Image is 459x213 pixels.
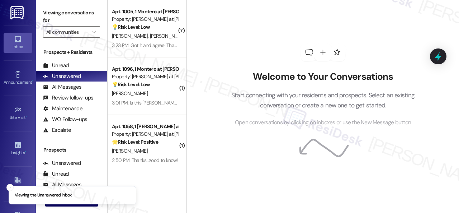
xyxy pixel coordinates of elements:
p: Viewing the Unanswered inbox [15,192,72,199]
div: Property: [PERSON_NAME] at [PERSON_NAME] [112,73,178,80]
span: [PERSON_NAME] [112,33,150,39]
a: Inbox [4,33,32,52]
span: • [32,79,33,84]
span: [PERSON_NAME] [112,90,148,97]
div: 3:01 PM: Is this [PERSON_NAME] from [PERSON_NAME]? [112,99,228,106]
div: Property: [PERSON_NAME] at [PERSON_NAME] [112,130,178,138]
div: 2:50 PM: Thanks, good to know! [112,157,178,163]
span: • [25,149,26,154]
div: Maintenance [43,105,82,112]
i:  [92,29,96,35]
strong: 💡 Risk Level: Low [112,81,150,88]
span: • [26,114,27,119]
div: Unanswered [43,159,81,167]
div: Review follow-ups [43,94,93,102]
div: Unread [43,170,69,178]
span: [PERSON_NAME] [112,148,148,154]
div: Prospects [36,146,107,154]
div: Apt. 1005, 1 Montero at [PERSON_NAME] [112,8,178,15]
div: Property: [PERSON_NAME] at [PERSON_NAME] [112,15,178,23]
div: Unread [43,62,69,69]
h2: Welcome to Your Conversations [221,71,426,83]
div: 3:23 PM: Got it and agree. Thank you. You have "Master Class" teaching skills 👏 [112,42,276,48]
div: All Messages [43,83,81,91]
a: Insights • [4,139,32,158]
span: Open conversations by clicking on inboxes or use the New Message button [235,118,411,127]
div: Apt. 1096, 1 Montero at [PERSON_NAME] [112,65,178,73]
img: ResiDesk Logo [10,6,25,19]
div: Unanswered [43,73,81,80]
span: [PERSON_NAME] [150,33,186,39]
p: Start connecting with your residents and prospects. Select an existing conversation or create a n... [221,90,426,111]
label: Viewing conversations for [43,7,100,26]
div: Apt. 1058, 1 [PERSON_NAME] at [PERSON_NAME] [112,123,178,130]
strong: 💡 Risk Level: Low [112,24,150,30]
input: All communities [46,26,89,38]
div: Escalate [43,126,71,134]
div: WO Follow-ups [43,116,87,123]
a: Site Visit • [4,104,32,123]
div: Prospects + Residents [36,48,107,56]
button: Close toast [6,184,14,191]
a: Buildings [4,174,32,194]
strong: 🌟 Risk Level: Positive [112,139,158,145]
